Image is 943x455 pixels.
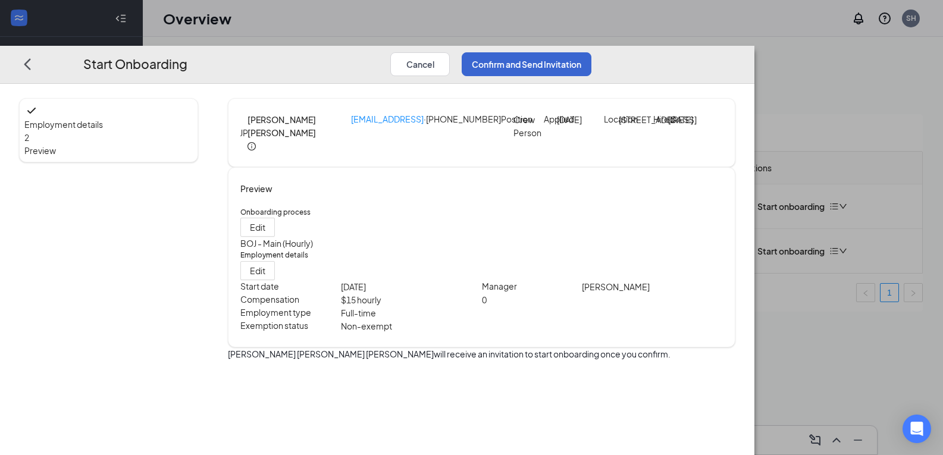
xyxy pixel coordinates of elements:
[351,114,424,124] a: [EMAIL_ADDRESS]
[341,280,481,293] p: [DATE]
[482,280,723,332] div: 0
[24,144,193,157] span: Preview
[240,238,313,249] span: BOJ - Main (Hourly)
[240,250,723,261] h5: Employment details
[250,264,265,276] span: Edit
[240,182,723,195] h4: Preview
[341,319,481,332] p: Non-exempt
[83,54,187,73] h3: Start Onboarding
[240,261,275,280] button: Edit
[341,306,481,319] p: Full-time
[240,207,723,218] h5: Onboarding process
[604,113,619,125] p: Location
[619,113,648,126] p: [STREET_ADDRESS]
[240,218,275,237] button: Edit
[240,280,341,291] p: Start date
[653,113,668,125] p: Hired
[482,280,582,291] p: Manager
[903,415,931,443] div: Open Intercom Messenger
[24,132,29,143] span: 2
[240,293,341,305] p: Compensation
[240,319,341,331] p: Exemption status
[351,113,501,140] p: · [PHONE_NUMBER]
[668,113,698,126] p: [DATE]
[582,280,722,293] p: [PERSON_NAME]
[240,126,248,139] div: JP
[248,142,256,150] span: info-circle
[341,293,481,306] p: $ 15 hourly
[462,52,591,76] button: Confirm and Send Invitation
[390,52,450,76] button: Cancel
[557,113,582,126] p: [DATE]
[513,113,539,139] p: Crew Person
[228,347,735,360] p: [PERSON_NAME] [PERSON_NAME] [PERSON_NAME] will receive an invitation to start onboarding once you...
[240,306,341,318] p: Employment type
[501,113,514,125] p: Position
[248,113,351,139] h4: [PERSON_NAME] [PERSON_NAME]
[24,118,193,131] span: Employment details
[250,221,265,233] span: Edit
[544,113,557,125] p: Applied
[24,103,39,118] svg: Checkmark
